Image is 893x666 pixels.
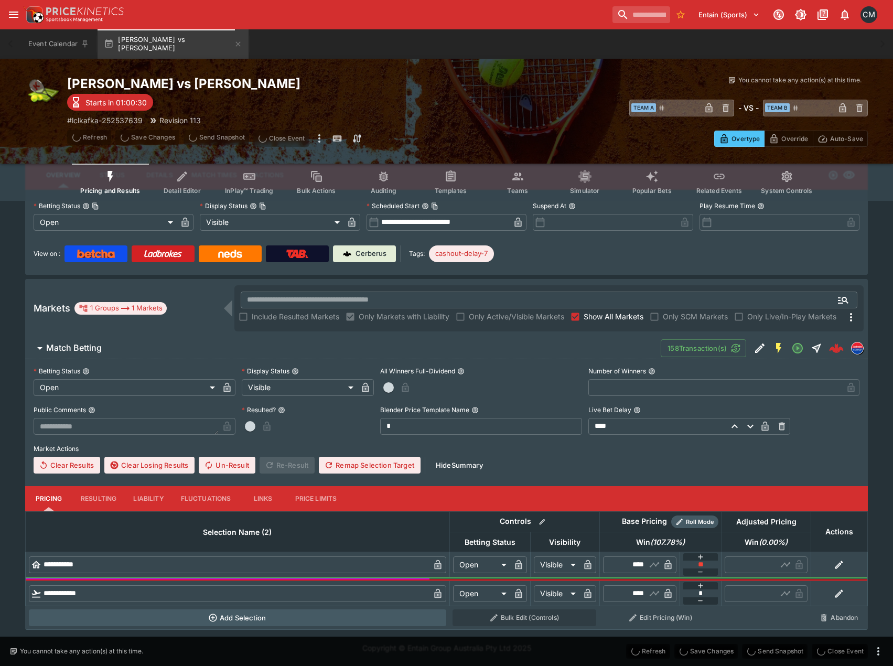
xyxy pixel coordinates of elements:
img: lclkafka [852,342,863,354]
em: ( 0.00 %) [759,536,788,549]
p: Live Bet Delay [588,405,631,414]
button: Scheduled StartCopy To Clipboard [422,202,429,210]
button: Betting StatusCopy To Clipboard [82,202,90,210]
p: Blender Price Template Name [380,405,469,414]
p: Display Status [200,201,248,210]
span: Templates [435,187,467,195]
span: Only SGM Markets [663,311,728,322]
img: TabNZ [286,250,308,258]
button: All Winners Full-Dividend [457,368,465,375]
button: Override [764,131,813,147]
div: Show/hide Price Roll mode configuration. [671,515,718,528]
span: Simulator [570,187,599,195]
div: Open [34,214,177,231]
div: Betting Target: cerberus [429,245,494,262]
button: Overtype [714,131,765,147]
button: Pricing [25,486,72,511]
span: Only Active/Visible Markets [469,311,564,322]
span: Roll Mode [682,518,718,527]
button: Match Betting [25,338,661,359]
span: System Controls [761,187,812,195]
span: Betting Status [453,536,527,549]
p: Cerberus [356,249,386,259]
button: Display Status [292,368,299,375]
p: Resulted? [242,405,276,414]
button: Live Bet Delay [633,406,641,414]
p: You cannot take any action(s) at this time. [20,647,143,656]
button: more [872,645,885,658]
h5: Markets [34,302,70,314]
button: Links [240,486,287,511]
span: Popular Bets [632,187,672,195]
img: Ladbrokes [144,250,182,258]
img: Neds [218,250,242,258]
span: InPlay™ Trading [225,187,273,195]
div: Event type filters [72,164,821,201]
p: Play Resume Time [700,201,755,210]
button: Fluctuations [173,486,240,511]
div: Open [34,379,219,396]
span: Win(0.00%) [733,536,799,549]
img: Sportsbook Management [46,17,103,22]
button: No Bookmarks [672,6,689,23]
button: Public Comments [88,406,95,414]
span: Related Events [696,187,742,195]
button: Toggle light/dark mode [791,5,810,24]
img: PriceKinetics [46,7,124,15]
span: Un-Result [199,457,255,474]
button: Cameron Matheson [857,3,880,26]
p: Display Status [242,367,289,375]
img: PriceKinetics Logo [23,4,44,25]
span: Auditing [371,187,396,195]
p: Copy To Clipboard [67,115,143,126]
button: Documentation [813,5,832,24]
h2: Copy To Clipboard [67,76,468,92]
button: Resulting [72,486,125,511]
button: Open [788,339,807,358]
label: Market Actions [34,441,859,457]
svg: Open [791,342,804,355]
button: Straight [807,339,826,358]
span: Win(107.78%) [625,536,696,549]
div: Visible [242,379,357,396]
button: Suspend At [568,202,576,210]
span: Detail Editor [164,187,201,195]
button: Blender Price Template Name [471,406,479,414]
a: Cerberus [333,245,396,262]
a: 72892f79-9361-41ae-a3e3-5d9eb6e9e438 [826,338,847,359]
button: SGM Enabled [769,339,788,358]
th: Actions [811,511,867,552]
button: more [313,130,326,147]
button: Liability [125,486,172,511]
button: Edit Detail [750,339,769,358]
button: Abandon [814,609,864,626]
button: Number of Winners [648,368,655,375]
p: You cannot take any action(s) at this time. [738,76,862,85]
button: Remap Selection Target [319,457,421,474]
h6: - VS - [738,102,759,113]
div: 72892f79-9361-41ae-a3e3-5d9eb6e9e438 [829,341,844,356]
button: Connected to PK [769,5,788,24]
img: Betcha [77,250,115,258]
span: Only Markets with Liability [359,311,449,322]
img: Cerberus [343,250,351,258]
span: Only Live/In-Play Markets [747,311,836,322]
button: Copy To Clipboard [259,202,266,210]
span: Re-Result [260,457,315,474]
p: Number of Winners [588,367,646,375]
th: Controls [449,511,599,532]
button: open drawer [4,5,23,24]
button: 158Transaction(s) [661,339,746,357]
button: Edit Pricing (Win) [602,609,718,626]
p: Overtype [731,133,760,144]
button: Copy To Clipboard [92,202,99,210]
div: lclkafka [851,342,864,355]
button: Notifications [835,5,854,24]
svg: More [845,311,857,324]
em: ( 107.78 %) [650,536,685,549]
button: Display StatusCopy To Clipboard [250,202,257,210]
p: Starts in 01:00:30 [85,97,147,108]
button: Event Calendar [22,29,95,59]
span: Show All Markets [584,311,643,322]
p: Auto-Save [830,133,863,144]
